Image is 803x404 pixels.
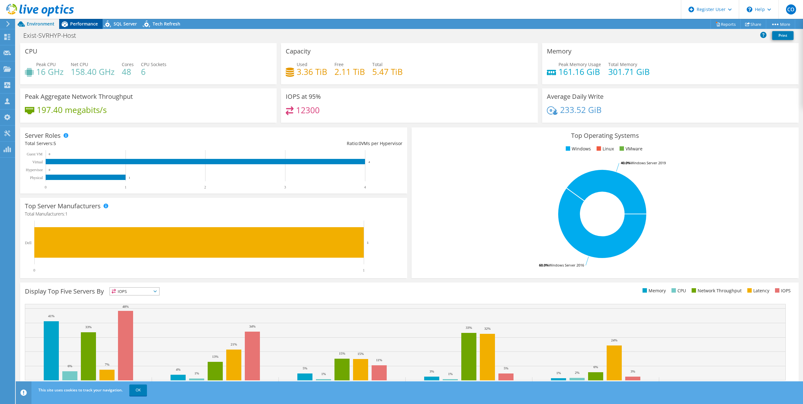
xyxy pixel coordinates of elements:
text: 33% [466,326,472,329]
tspan: Windows Server 2016 [549,263,584,267]
li: Memory [641,287,666,294]
tspan: 60.0% [539,263,549,267]
li: Latency [746,287,769,294]
text: 1 [367,241,369,244]
h3: Peak Aggregate Network Throughput [25,93,133,100]
text: 1% [194,371,199,375]
span: Used [297,61,307,67]
li: IOPS [773,287,791,294]
h3: Top Server Manufacturers [25,203,101,210]
a: Share [740,19,766,29]
h4: 12300 [296,107,320,114]
tspan: Windows Server 2019 [631,160,666,165]
text: 2 [204,185,206,189]
h4: 5.47 TiB [372,68,403,75]
span: Tech Refresh [153,21,180,27]
text: 1 [363,268,365,272]
h4: 233.52 GiB [560,106,602,113]
text: 5% [303,366,307,370]
tspan: 40.0% [621,160,631,165]
text: 3 [284,185,286,189]
h3: Top Operating Systems [416,132,794,139]
text: Guest VM [27,152,42,156]
text: 0 [33,268,35,272]
span: CPU Sockets [141,61,166,67]
text: 15% [357,352,364,356]
h1: Exist-SVRHYP-Host [20,32,86,39]
text: 11% [376,358,382,362]
span: This site uses cookies to track your navigation. [38,387,123,393]
li: Network Throughput [690,287,742,294]
h3: CPU [25,48,37,55]
h4: 16 GHz [36,68,64,75]
h4: 6 [141,68,166,75]
li: Linux [595,145,614,152]
text: 1 [125,185,126,189]
span: Peak CPU [36,61,56,67]
span: Cores [122,61,134,67]
text: 6% [68,364,72,368]
div: Total Servers: [25,140,214,147]
text: 3% [631,369,635,373]
text: 5% [504,366,508,370]
span: Free [334,61,344,67]
text: 0 [49,168,50,171]
h4: Total Manufacturers: [25,210,402,217]
text: 33% [85,325,92,329]
li: Windows [564,145,591,152]
h4: 301.71 GiB [608,68,650,75]
text: Hypervisor [26,168,43,172]
span: Total [372,61,383,67]
span: Net CPU [71,61,88,67]
text: Dell [25,241,31,245]
text: 3% [430,369,434,373]
text: 0 [45,185,47,189]
h4: 48 [122,68,134,75]
span: 5 [53,140,56,146]
text: 15% [339,351,345,355]
h3: Server Roles [25,132,61,139]
a: More [766,19,795,29]
span: CO [786,4,796,14]
span: Environment [27,21,54,27]
h4: 161.16 GiB [559,68,601,75]
text: Physical [30,176,43,180]
li: VMware [618,145,643,152]
span: IOPS [110,288,159,295]
div: Ratio: VMs per Hypervisor [214,140,402,147]
span: 1 [65,211,68,217]
text: 13% [212,355,218,358]
text: 32% [484,327,491,330]
a: Print [772,31,794,40]
text: 4% [176,368,181,371]
h4: 158.40 GHz [71,68,115,75]
li: CPU [670,287,686,294]
text: 7% [105,362,109,366]
text: 21% [231,342,237,346]
text: 6% [593,365,598,369]
text: 24% [611,338,617,342]
text: 0 [49,153,50,156]
h4: 197.40 megabits/s [37,106,107,113]
h3: Memory [547,48,571,55]
h4: 3.36 TiB [297,68,327,75]
text: 2% [575,371,580,374]
h3: Capacity [286,48,311,55]
text: Virtual [32,160,43,164]
span: Performance [70,21,98,27]
text: 1 [129,176,130,179]
text: 1% [321,372,326,376]
h3: IOPS at 95% [286,93,321,100]
text: 1% [448,372,453,376]
text: 48% [122,305,129,308]
span: Peak Memory Usage [559,61,601,67]
text: 1% [556,371,561,375]
text: 4 [368,160,370,164]
span: SQL Server [114,21,137,27]
a: OK [129,384,147,396]
svg: \n [747,7,752,12]
text: 4 [364,185,366,189]
a: Reports [710,19,741,29]
span: Total Memory [608,61,637,67]
h3: Average Daily Write [547,93,604,100]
